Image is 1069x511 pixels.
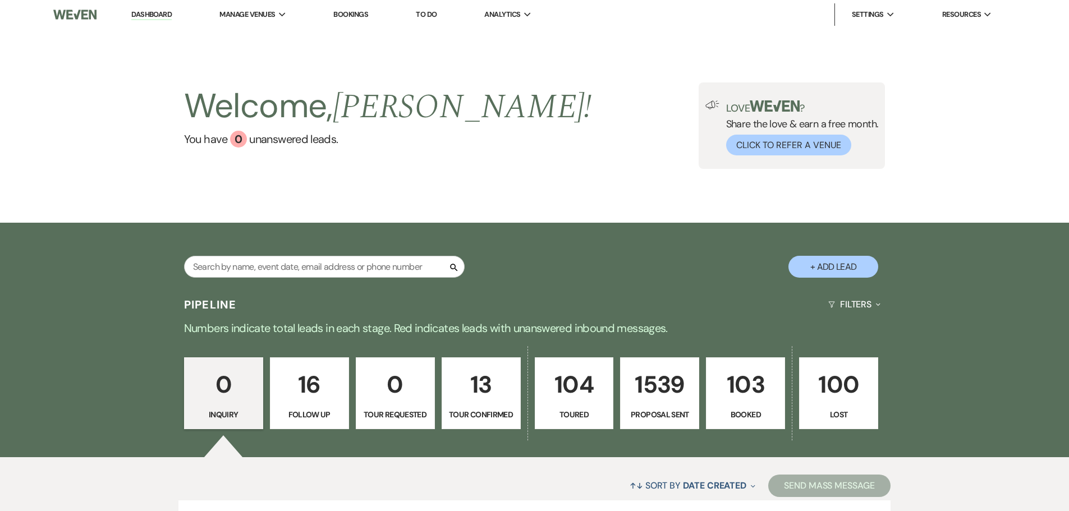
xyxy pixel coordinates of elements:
a: 104Toured [535,357,614,429]
span: Settings [852,9,884,20]
img: Weven Logo [53,3,96,26]
a: To Do [416,10,437,19]
button: Click to Refer a Venue [726,135,851,155]
p: 104 [542,366,607,403]
p: 13 [449,366,513,403]
p: 0 [191,366,256,403]
span: Date Created [683,480,746,491]
a: Dashboard [131,10,172,20]
span: ↑↓ [630,480,643,491]
a: 16Follow Up [270,357,349,429]
p: Tour Requested [363,408,428,421]
a: 100Lost [799,357,878,429]
h3: Pipeline [184,297,237,312]
h2: Welcome, [184,82,592,131]
a: 103Booked [706,357,785,429]
p: Booked [713,408,778,421]
button: + Add Lead [788,256,878,278]
span: Analytics [484,9,520,20]
button: Filters [824,289,885,319]
div: Share the love & earn a free month. [719,100,879,155]
p: Tour Confirmed [449,408,513,421]
p: Lost [806,408,871,421]
a: 13Tour Confirmed [442,357,521,429]
button: Sort By Date Created [625,471,760,500]
div: 0 [230,131,247,148]
p: Follow Up [277,408,342,421]
p: Love ? [726,100,879,113]
a: Bookings [333,10,368,19]
p: 0 [363,366,428,403]
input: Search by name, event date, email address or phone number [184,256,465,278]
p: 100 [806,366,871,403]
a: You have 0 unanswered leads. [184,131,592,148]
span: Manage Venues [219,9,275,20]
p: 1539 [627,366,692,403]
p: Inquiry [191,408,256,421]
a: 1539Proposal Sent [620,357,699,429]
a: 0Tour Requested [356,357,435,429]
p: 103 [713,366,778,403]
p: Toured [542,408,607,421]
span: Resources [942,9,981,20]
p: Proposal Sent [627,408,692,421]
a: 0Inquiry [184,357,263,429]
span: [PERSON_NAME] ! [333,81,592,133]
img: loud-speaker-illustration.svg [705,100,719,109]
img: weven-logo-green.svg [750,100,800,112]
p: 16 [277,366,342,403]
p: Numbers indicate total leads in each stage. Red indicates leads with unanswered inbound messages. [131,319,939,337]
button: Send Mass Message [768,475,891,497]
